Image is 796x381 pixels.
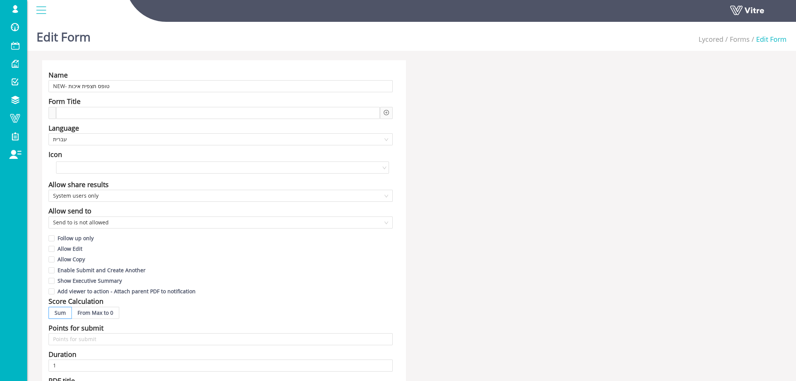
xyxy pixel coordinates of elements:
[49,206,91,216] div: Allow send to
[53,134,388,145] span: עברית
[55,245,85,252] span: Allow Edit
[53,217,388,228] span: Send to is not allowed
[49,123,79,133] div: Language
[384,110,389,115] span: plus-circle
[77,309,113,316] span: From Max to 0
[49,80,393,92] input: Name
[55,309,66,316] span: Sum
[53,190,388,201] span: System users only
[699,35,723,44] a: Lycored
[55,235,97,242] span: Follow up only
[730,35,750,44] a: Forms
[49,149,62,160] div: Icon
[49,323,103,333] div: Points for submit
[49,349,76,360] div: Duration
[55,267,149,274] span: Enable Submit and Create Another
[49,296,103,306] div: Score Calculation
[36,19,91,51] h1: Edit Form
[49,179,109,190] div: Allow share results
[49,96,81,107] div: Form Title
[55,256,88,263] span: Allow Copy
[49,333,393,345] input: Points for submit
[55,277,125,284] span: Show Executive Summary
[49,360,393,372] input: Duration
[750,34,787,44] li: Edit Form
[49,70,68,80] div: Name
[55,288,199,295] span: Add viewer to action - Attach parent PDF to notification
